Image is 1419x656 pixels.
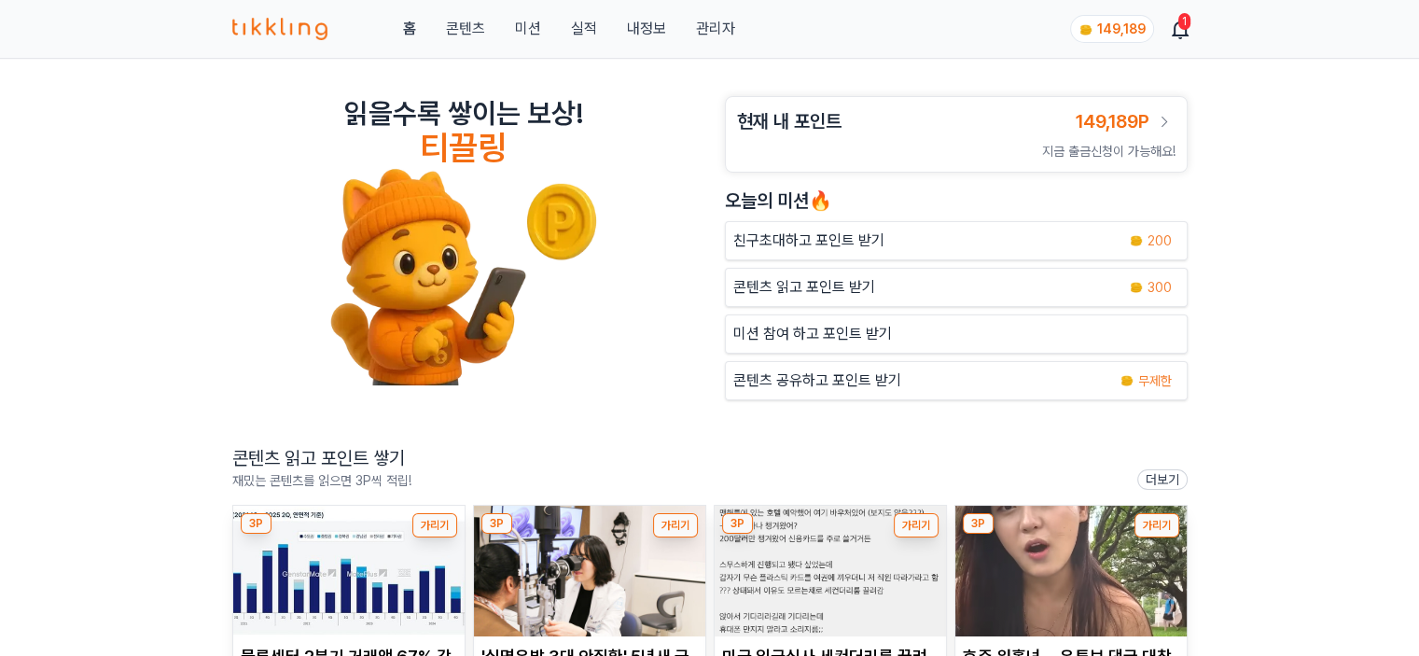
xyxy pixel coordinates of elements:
[232,471,411,490] p: 재밌는 콘텐츠를 읽으면 3P씩 적립!
[241,513,271,534] div: 3P
[1076,108,1176,134] a: 149,189P
[715,506,946,636] img: 미국 입국심사 세컨더리룸 끌려가서 탈탈 털린 후기,,
[725,314,1188,354] button: 미션 참여 하고 포인트 받기
[1129,280,1144,295] img: coin
[733,230,884,252] p: 친구초대하고 포인트 받기
[1148,278,1172,297] span: 300
[733,370,901,392] p: 콘텐츠 공유하고 포인트 받기
[695,18,734,40] a: 관리자
[1097,21,1146,36] span: 149,189
[894,513,939,537] button: 가리기
[725,221,1188,260] button: 친구초대하고 포인트 받기 coin 200
[1173,18,1188,40] a: 1
[626,18,665,40] a: 내정보
[402,18,415,40] a: 홈
[1078,22,1093,37] img: coin
[1129,233,1144,248] img: coin
[412,513,457,537] button: 가리기
[963,513,994,534] div: 3P
[344,96,583,130] h2: 읽을수록 쌓이는 보상!
[233,506,465,636] img: 물류센터 2분기 거래액 67% 감소…중소형만 '활발'
[232,445,411,471] h2: 콘텐츠 읽고 포인트 쌓기
[653,513,698,537] button: 가리기
[232,18,328,40] img: 티끌링
[1070,15,1150,43] a: coin 149,189
[733,323,892,345] p: 미션 참여 하고 포인트 받기
[725,361,1188,400] a: 콘텐츠 공유하고 포인트 받기 coin 무제한
[420,130,507,167] h4: 티끌링
[725,268,1188,307] a: 콘텐츠 읽고 포인트 받기 coin 300
[737,108,842,134] h3: 현재 내 포인트
[733,276,875,299] p: 콘텐츠 읽고 포인트 받기
[1120,373,1134,388] img: coin
[329,167,598,385] img: tikkling_character
[1148,231,1172,250] span: 200
[722,513,753,534] div: 3P
[725,188,1188,214] h2: 오늘의 미션🔥
[474,506,705,636] img: '실명유발 3대 안질환' 5년새 급증…"국가검진 도입해야"
[481,513,512,534] div: 3P
[1134,513,1179,537] button: 가리기
[1178,13,1190,30] div: 1
[1076,110,1149,133] span: 149,189P
[1138,371,1172,390] span: 무제한
[1137,469,1188,490] a: 더보기
[570,18,596,40] a: 실적
[514,18,540,40] button: 미션
[955,506,1187,636] img: 호주 워홀녀.....유튜브 댓글 대참사
[445,18,484,40] a: 콘텐츠
[1042,144,1176,159] span: 지금 출금신청이 가능해요!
